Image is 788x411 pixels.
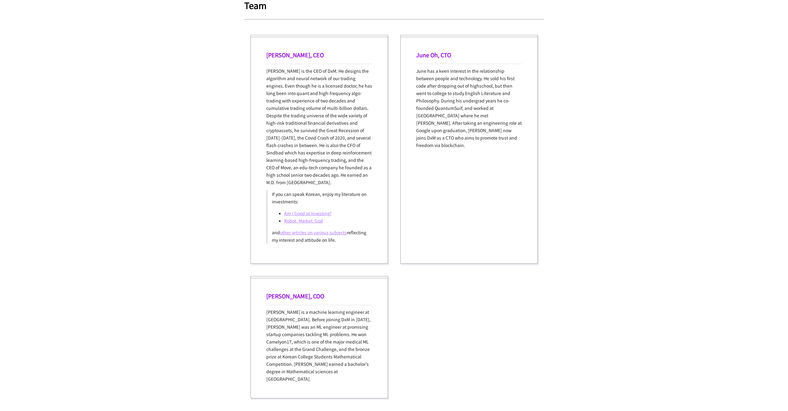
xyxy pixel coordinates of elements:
h1: Team [244,1,544,10]
p: and reflecting my interest and attitude on life. [272,229,368,244]
p: If you can speak Korean, enjoy my literature on investments: [272,190,368,205]
a: Am I Good at Investing? [284,210,332,216]
h1: [PERSON_NAME], CEO [266,51,372,59]
a: other articles on various subjects [280,229,347,236]
a: Robot, Market, God [284,218,323,224]
h1: [PERSON_NAME], COO [266,292,372,300]
p: [PERSON_NAME] is the CEO of DxM. He designs the algorithm and neural network of our trading engin... [266,67,372,186]
p: June has a keen interest in the relationship between people and technology. He sold his first cod... [416,67,522,149]
p: [PERSON_NAME] is a machine learning engineer at [GEOGRAPHIC_DATA]. Before joining DxM in [DATE], ... [266,308,372,383]
h1: June Oh, CTO [416,51,522,59]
